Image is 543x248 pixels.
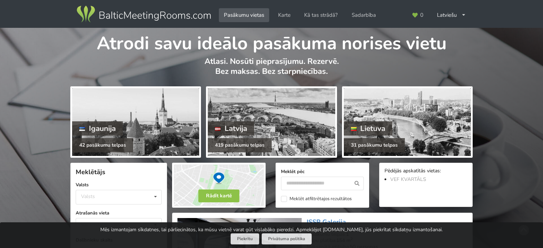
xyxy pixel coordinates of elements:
[72,138,133,152] div: 42 pasākumu telpas
[208,121,254,136] div: Latvija
[432,8,471,22] div: Latviešu
[344,121,393,136] div: Lietuva
[81,193,95,199] div: Valsts
[76,168,105,176] span: Meklētājs
[72,121,123,136] div: Igaunija
[307,218,346,226] a: ISSP Galerija
[172,163,266,208] img: Rādīt kartē
[70,28,473,55] h1: Atrodi savu ideālo pasākuma norises vietu
[384,168,467,175] div: Pēdējās apskatītās vietas:
[262,233,312,244] a: Privātuma politika
[273,8,296,22] a: Karte
[420,12,423,18] span: 0
[79,221,145,229] div: Var izvēlēties vairākas
[206,86,337,158] a: Latvija 419 pasākumu telpas
[281,168,364,175] label: Meklēt pēc
[347,8,381,22] a: Sadarbība
[342,86,473,158] a: Lietuva 31 pasākumu telpas
[344,138,405,152] div: 31 pasākumu telpas
[390,176,426,183] a: VEF KVARTĀLS
[208,138,272,152] div: 419 pasākumu telpas
[75,4,212,24] img: Baltic Meeting Rooms
[231,233,259,244] button: Piekrītu
[76,181,162,188] label: Valsts
[70,56,473,84] p: Atlasi. Nosūti pieprasījumu. Rezervē. Bez maksas. Bez starpniecības.
[281,196,352,202] label: Meklēt atfiltrētajos rezultātos
[70,86,201,158] a: Igaunija 42 pasākumu telpas
[299,8,343,22] a: Kā tas strādā?
[76,209,162,217] label: Atrašanās vieta
[198,189,240,202] button: Rādīt kartē
[219,8,269,22] a: Pasākumu vietas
